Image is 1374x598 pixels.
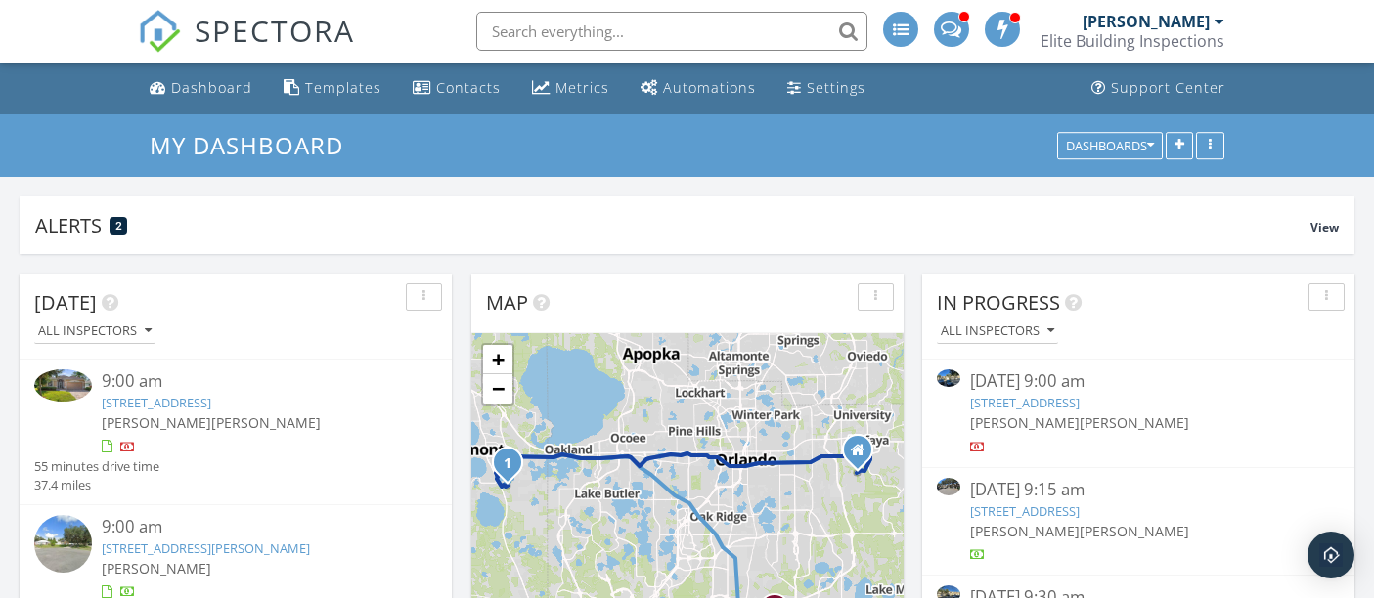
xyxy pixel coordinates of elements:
[941,324,1054,338] div: All Inspectors
[937,369,1340,456] a: [DATE] 9:00 am [STREET_ADDRESS] [PERSON_NAME][PERSON_NAME]
[937,289,1060,316] span: In Progress
[102,394,211,411] a: [STREET_ADDRESS]
[142,70,260,107] a: Dashboard
[779,70,873,107] a: Settings
[1080,413,1189,432] span: [PERSON_NAME]
[937,478,1340,565] a: [DATE] 9:15 am [STREET_ADDRESS] [PERSON_NAME][PERSON_NAME]
[524,70,617,107] a: Metrics
[807,78,865,97] div: Settings
[486,289,528,316] span: Map
[483,345,512,374] a: Zoom in
[35,212,1310,238] div: Alerts
[1057,132,1163,159] button: Dashboards
[555,78,609,97] div: Metrics
[483,374,512,404] a: Zoom out
[102,369,404,394] div: 9:00 am
[34,457,159,476] div: 55 minutes drive time
[38,324,152,338] div: All Inspectors
[1308,532,1354,578] div: Open Intercom Messenger
[150,129,360,161] a: My Dashboard
[937,478,960,495] img: 9530121%2Fcover_photos%2FQhs68IeGWmqQPS6cqKJo%2Fsmall.jpg
[1084,70,1233,107] a: Support Center
[436,78,501,97] div: Contacts
[34,369,437,494] a: 9:00 am [STREET_ADDRESS] [PERSON_NAME][PERSON_NAME] 55 minutes drive time 37.4 miles
[102,515,404,539] div: 9:00 am
[633,70,764,107] a: Automations (Advanced)
[663,78,756,97] div: Automations
[102,559,211,577] span: [PERSON_NAME]
[1041,31,1224,51] div: Elite Building Inspections
[34,369,92,402] img: 9575330%2Fcover_photos%2FgznmFUjiA0g2xjgQVOTK%2Fsmall.jpeg
[195,10,355,51] span: SPECTORA
[858,449,869,461] div: Orlando FL 32825
[211,413,321,432] span: [PERSON_NAME]
[34,289,97,316] span: [DATE]
[970,478,1306,502] div: [DATE] 9:15 am
[970,369,1306,394] div: [DATE] 9:00 am
[138,10,181,53] img: The Best Home Inspection Software - Spectora
[34,476,159,494] div: 37.4 miles
[970,502,1080,520] a: [STREET_ADDRESS]
[937,369,960,387] img: 9530047%2Fcover_photos%2FfE4iJGXe3CoJpnmQBP5d%2Fsmall.jpg
[1080,522,1189,540] span: [PERSON_NAME]
[1310,219,1339,235] span: View
[34,319,155,345] button: All Inspectors
[171,78,252,97] div: Dashboard
[504,457,511,471] i: 1
[276,70,389,107] a: Templates
[1066,139,1154,152] div: Dashboards
[34,515,92,573] img: streetview
[970,394,1080,411] a: [STREET_ADDRESS]
[102,539,310,557] a: [STREET_ADDRESS][PERSON_NAME]
[937,319,1058,345] button: All Inspectors
[405,70,509,107] a: Contacts
[476,12,867,51] input: Search everything...
[102,413,211,432] span: [PERSON_NAME]
[115,219,122,233] span: 2
[970,522,1080,540] span: [PERSON_NAME]
[1083,12,1210,31] div: [PERSON_NAME]
[138,26,355,67] a: SPECTORA
[1111,78,1225,97] div: Support Center
[305,78,381,97] div: Templates
[970,413,1080,432] span: [PERSON_NAME]
[508,462,519,474] div: 2217 Stonebridge Way, Clermont, FL 34711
